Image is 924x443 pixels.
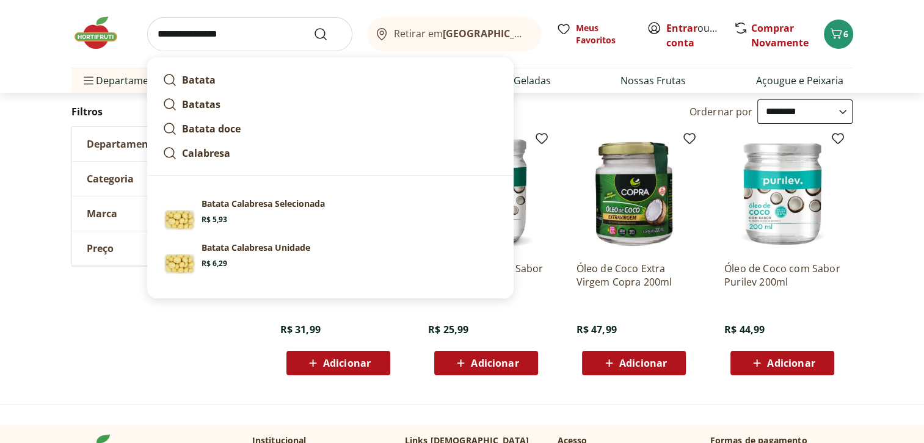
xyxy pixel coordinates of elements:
span: R$ 25,99 [428,323,468,336]
span: R$ 6,29 [202,259,227,268]
a: Meus Favoritos [556,22,632,46]
a: Calabresa [158,141,503,165]
a: Comprar Novamente [751,21,809,49]
a: Batata doce [158,117,503,141]
span: Marca [87,207,117,220]
p: Batata Calabresa Selecionada [202,198,325,210]
a: Entrar [666,21,697,35]
span: Meus Favoritos [576,22,632,46]
button: Marca [72,196,255,231]
a: Batata [158,68,503,92]
a: Batatas [158,92,503,117]
h2: Filtros [71,99,256,124]
a: Açougue e Peixaria [755,73,843,88]
span: 6 [843,28,848,40]
button: Adicionar [434,351,538,375]
button: Preço [72,231,255,265]
span: Retirar em [394,28,529,39]
span: R$ 31,99 [280,323,321,336]
span: Preço [87,242,114,254]
a: Nossas Frutas [620,73,686,88]
button: Adicionar [730,351,834,375]
button: Menu [81,66,96,95]
span: Categoria [87,173,134,185]
span: ou [666,21,721,50]
span: R$ 44,99 [724,323,765,336]
button: Retirar em[GEOGRAPHIC_DATA]/[GEOGRAPHIC_DATA] [367,17,542,51]
strong: Batata [182,73,216,87]
img: Principal [162,198,197,232]
a: PrincipalBatata Calabresa UnidadeR$ 6,29 [158,237,503,281]
button: Carrinho [824,20,853,49]
img: Óleo de Coco com Sabor Purilev 200ml [724,136,840,252]
a: Óleo de Coco com Sabor Purilev 200ml [724,262,840,289]
button: Adicionar [582,351,686,375]
span: Adicionar [471,358,518,368]
span: Departamento [87,138,159,150]
span: Departamentos [81,66,169,95]
img: Hortifruti [71,15,133,51]
button: Departamento [72,127,255,161]
strong: Calabresa [182,146,230,160]
button: Categoria [72,162,255,196]
a: Óleo de Coco Extra Virgem Copra 200ml [576,262,692,289]
p: Batata Calabresa Unidade [202,242,310,254]
label: Ordernar por [689,105,753,118]
b: [GEOGRAPHIC_DATA]/[GEOGRAPHIC_DATA] [443,27,649,40]
span: Adicionar [767,358,815,368]
button: Adicionar [286,351,390,375]
span: Adicionar [619,358,667,368]
span: R$ 47,99 [576,323,616,336]
input: search [147,17,352,51]
img: Principal [162,242,197,276]
button: Submit Search [313,27,343,41]
a: Criar conta [666,21,733,49]
span: Adicionar [323,358,371,368]
strong: Batata doce [182,122,241,135]
img: Óleo de Coco Extra Virgem Copra 200ml [576,136,692,252]
strong: Batatas [182,98,220,111]
a: PrincipalBatata Calabresa SelecionadaR$ 5,93 [158,193,503,237]
span: R$ 5,93 [202,215,227,225]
